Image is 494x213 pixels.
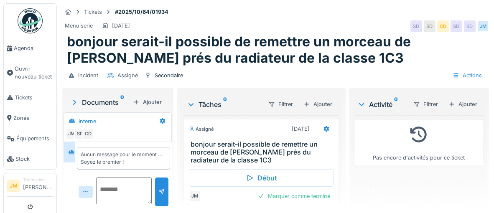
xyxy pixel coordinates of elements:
a: Équipements [4,128,56,149]
div: Filtrer [410,98,442,110]
div: Début [189,169,334,187]
div: Ajouter [300,99,336,110]
div: JM [66,128,77,140]
div: Assigné [117,71,138,79]
span: Zones [13,114,53,122]
div: CD [437,20,449,32]
div: Ajouter [130,96,165,108]
span: Équipements [16,134,53,142]
span: Stock [15,155,53,163]
div: JM [189,190,201,202]
div: [DATE] [292,125,310,133]
div: Assigné [189,126,214,133]
span: Tickets [15,94,53,101]
div: [DATE] [112,22,130,30]
span: Agenda [14,44,53,52]
a: Ouvrir nouveau ticket [4,58,56,87]
span: Ouvrir nouveau ticket [15,65,53,81]
a: Stock [4,149,56,169]
div: Activité [357,99,406,109]
a: Agenda [4,38,56,58]
div: SD [424,20,435,32]
a: JM Technicien[PERSON_NAME] [7,177,53,197]
div: Filtrer [265,98,297,110]
div: Aucun message pour le moment … Soyez le premier ! [81,151,166,166]
div: Secondaire [155,71,183,79]
div: Documents [70,97,130,107]
div: Tâches [187,99,261,109]
div: Ajouter [445,99,481,110]
div: SD [410,20,422,32]
a: Zones [4,108,56,128]
div: Tickets [84,8,102,16]
img: Badge_color-CXgf-gQk.svg [18,8,43,33]
div: Pas encore d'activités pour ce ticket [359,123,479,162]
sup: 0 [223,99,227,109]
div: Menuiserie [65,22,93,30]
div: Interne [79,117,96,125]
div: Marquer comme terminé [255,190,334,202]
div: Incident [78,71,98,79]
li: JM [7,180,20,192]
div: Technicien [23,177,53,183]
h1: bonjour serait-il possible de remettre un morceau de [PERSON_NAME] prés du radiateur de la classe... [67,34,484,66]
sup: 0 [394,99,398,109]
div: SD [464,20,476,32]
strong: #2025/10/64/01934 [112,8,172,16]
sup: 0 [120,97,124,107]
li: [PERSON_NAME] [23,177,53,195]
div: SD [74,128,86,140]
div: Actions [449,69,486,81]
h3: bonjour serait-il possible de remettre un morceau de [PERSON_NAME] prés du radiateur de la classe... [191,140,335,165]
a: Tickets [4,87,56,108]
div: JM [477,20,489,32]
div: CD [82,128,94,140]
div: SD [451,20,462,32]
